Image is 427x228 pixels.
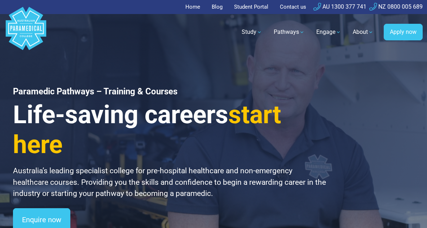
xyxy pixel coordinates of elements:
[269,22,309,42] a: Pathways
[4,14,48,50] a: Australian Paramedical College
[13,165,327,199] p: Australia’s leading specialist college for pre-hospital healthcare and non-emergency healthcare c...
[348,22,378,42] a: About
[312,22,345,42] a: Engage
[369,3,423,10] a: NZ 0800 005 689
[384,24,423,40] a: Apply now
[13,100,327,160] h3: Life-saving careers
[237,22,267,42] a: Study
[13,86,327,97] h1: Paramedic Pathways – Training & Courses
[313,3,366,10] a: AU 1300 377 741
